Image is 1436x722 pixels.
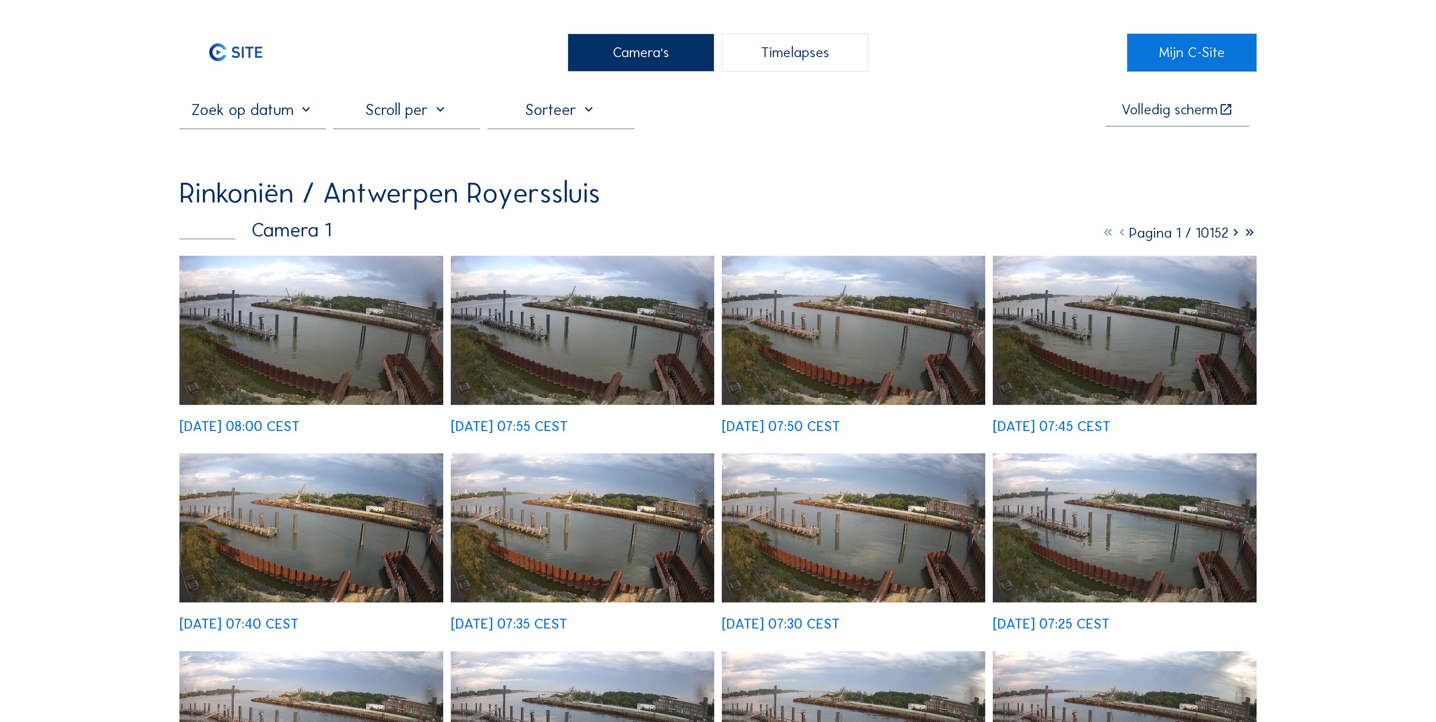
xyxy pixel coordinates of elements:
div: [DATE] 07:30 CEST [722,617,840,631]
div: Rinkoniën / Antwerpen Royerssluis [179,179,600,207]
div: Camera 1 [179,220,332,240]
img: image_52508378 [451,256,715,405]
span: Pagina 1 / 10152 [1129,224,1229,241]
div: [DATE] 07:45 CEST [993,419,1110,433]
div: Volledig scherm [1121,103,1218,117]
img: image_52508149 [993,256,1257,405]
div: [DATE] 07:50 CEST [722,419,840,433]
div: [DATE] 07:25 CEST [993,617,1110,631]
div: [DATE] 07:35 CEST [451,617,567,631]
div: [DATE] 07:40 CEST [179,617,299,631]
img: image_52507857 [451,453,715,602]
input: Zoek op datum 󰅀 [179,100,326,119]
img: image_52507772 [722,453,986,602]
img: C-SITE Logo [179,34,292,72]
img: image_52508002 [179,453,443,602]
a: Mijn C-Site [1127,34,1256,72]
img: image_52507628 [993,453,1257,602]
div: [DATE] 07:55 CEST [451,419,568,433]
img: image_52508527 [179,256,443,405]
div: [DATE] 08:00 CEST [179,419,300,433]
div: Timelapses [722,34,868,72]
div: Camera's [568,34,714,72]
a: C-SITE Logo [179,34,308,72]
img: image_52508302 [722,256,986,405]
